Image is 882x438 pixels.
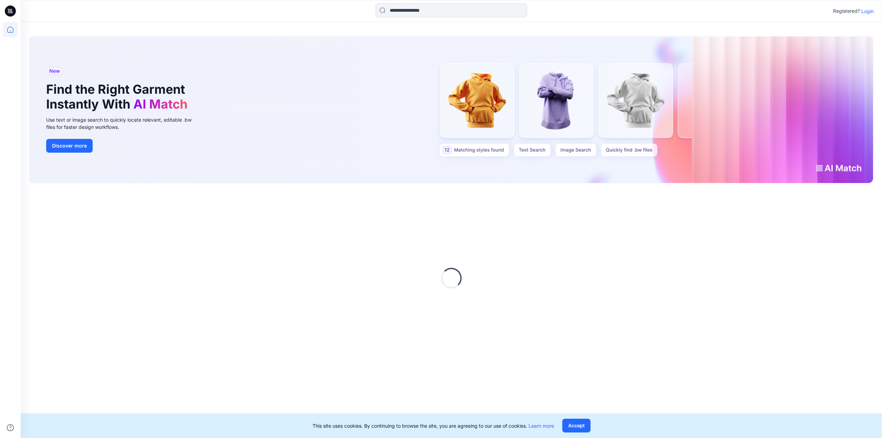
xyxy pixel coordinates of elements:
[46,139,93,153] button: Discover more
[562,419,591,432] button: Accept
[861,8,874,15] p: Login
[46,116,201,131] div: Use text or image search to quickly locate relevant, editable .bw files for faster design workflows.
[46,82,191,112] h1: Find the Right Garment Instantly With
[312,422,554,429] p: This site uses cookies. By continuing to browse the site, you are agreeing to our use of cookies.
[133,96,187,112] span: AI Match
[529,423,554,429] a: Learn more
[49,67,60,75] span: New
[833,7,860,15] p: Registered?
